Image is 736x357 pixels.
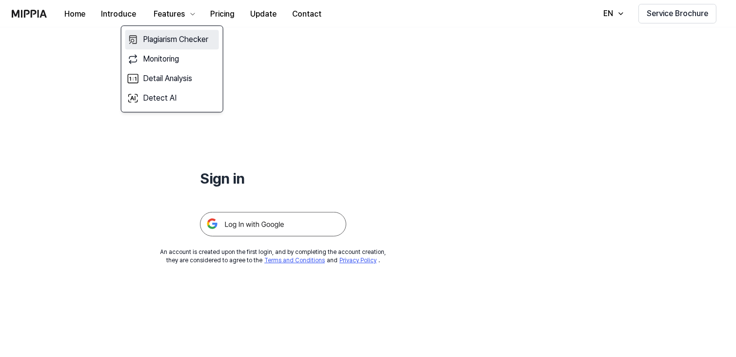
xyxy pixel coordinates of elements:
[144,4,202,24] button: Features
[125,49,219,69] a: Monitoring
[200,212,346,236] img: 구글 로그인 버튼
[601,8,615,20] div: EN
[339,257,377,264] a: Privacy Policy
[93,4,144,24] button: Introduce
[152,8,187,20] div: Features
[242,0,284,27] a: Update
[200,168,346,189] h1: Sign in
[638,4,716,23] button: Service Brochure
[594,4,631,23] button: EN
[202,4,242,24] button: Pricing
[125,30,219,49] a: Plagiarism Checker
[264,257,325,264] a: Terms and Conditions
[242,4,284,24] button: Update
[12,10,47,18] img: logo
[57,4,93,24] button: Home
[125,69,219,88] a: Detail Analysis
[284,4,329,24] button: Contact
[160,248,386,265] div: An account is created upon the first login, and by completing the account creation, they are cons...
[125,88,219,108] a: Detect AI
